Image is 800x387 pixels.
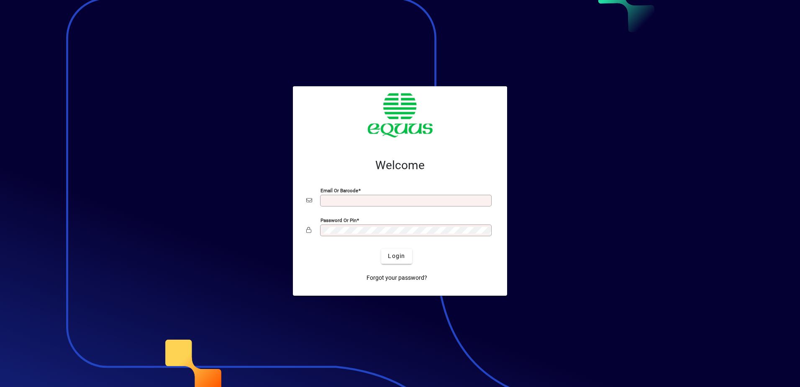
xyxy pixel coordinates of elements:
button: Login [381,249,412,264]
mat-label: Email or Barcode [321,187,358,193]
mat-label: Password or Pin [321,217,356,223]
h2: Welcome [306,158,494,173]
a: Forgot your password? [363,271,431,286]
span: Login [388,252,405,261]
span: Forgot your password? [367,273,427,282]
